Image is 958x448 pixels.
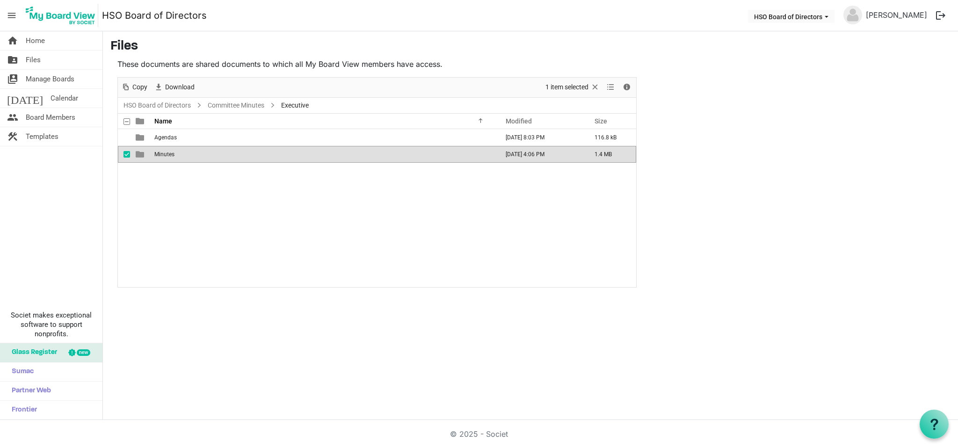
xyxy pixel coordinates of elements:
[206,100,266,111] a: Committee Minutes
[619,78,635,97] div: Details
[26,31,45,50] span: Home
[3,7,21,24] span: menu
[621,81,633,93] button: Details
[7,70,18,88] span: switch_account
[77,349,90,356] div: new
[120,81,149,93] button: Copy
[605,81,616,93] button: View dropdownbutton
[7,127,18,146] span: construction
[603,78,619,97] div: View
[151,78,198,97] div: Download
[102,6,207,25] a: HSO Board of Directors
[26,127,58,146] span: Templates
[496,129,585,146] td: April 16, 2025 8:03 PM column header Modified
[7,51,18,69] span: folder_shared
[585,129,636,146] td: 116.8 kB is template cell column header Size
[130,129,152,146] td: is template cell column header type
[931,6,951,25] button: logout
[595,117,607,125] span: Size
[542,78,603,97] div: Clear selection
[26,108,75,127] span: Board Members
[118,129,130,146] td: checkbox
[154,151,174,158] span: Minutes
[51,89,78,108] span: Calendar
[131,81,148,93] span: Copy
[152,129,496,146] td: Agendas is template cell column header Name
[118,78,151,97] div: Copy
[152,146,496,163] td: Minutes is template cell column header Name
[862,6,931,24] a: [PERSON_NAME]
[118,146,130,163] td: checkbox
[7,362,34,381] span: Sumac
[122,100,193,111] a: HSO Board of Directors
[7,401,37,419] span: Frontier
[585,146,636,163] td: 1.4 MB is template cell column header Size
[279,100,311,111] span: Executive
[152,81,196,93] button: Download
[154,134,177,141] span: Agendas
[130,146,152,163] td: is template cell column header type
[843,6,862,24] img: no-profile-picture.svg
[7,108,18,127] span: people
[110,39,951,55] h3: Files
[23,4,98,27] img: My Board View Logo
[506,117,532,125] span: Modified
[26,51,41,69] span: Files
[544,81,589,93] span: 1 item selected
[4,311,98,339] span: Societ makes exceptional software to support nonprofits.
[544,81,602,93] button: Selection
[26,70,74,88] span: Manage Boards
[450,429,508,439] a: © 2025 - Societ
[7,343,57,362] span: Glass Register
[7,31,18,50] span: home
[23,4,102,27] a: My Board View Logo
[117,58,637,70] p: These documents are shared documents to which all My Board View members have access.
[496,146,585,163] td: September 04, 2025 4:06 PM column header Modified
[7,382,51,400] span: Partner Web
[154,117,172,125] span: Name
[7,89,43,108] span: [DATE]
[748,10,835,23] button: HSO Board of Directors dropdownbutton
[164,81,196,93] span: Download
